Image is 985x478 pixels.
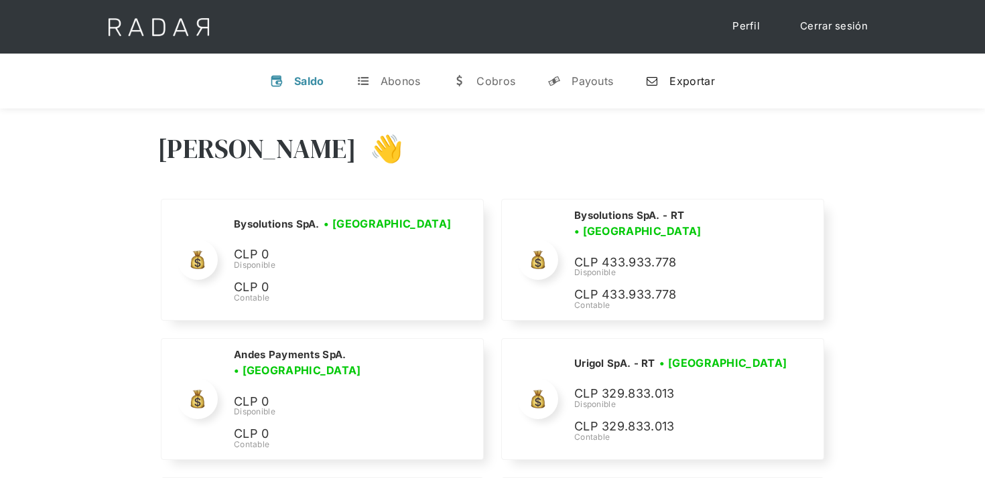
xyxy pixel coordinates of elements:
[574,299,807,311] div: Contable
[452,74,466,88] div: w
[381,74,421,88] div: Abonos
[574,209,684,222] h2: Bysolutions SpA. - RT
[234,424,435,444] p: CLP 0
[574,223,702,239] h3: • [GEOGRAPHIC_DATA]
[574,266,807,278] div: Disponible
[574,253,775,272] p: CLP 433.933.778
[574,285,775,305] p: CLP 433.933.778
[574,431,791,443] div: Contable
[234,218,320,231] h2: Bysolutions SpA.
[476,74,515,88] div: Cobros
[645,74,659,88] div: n
[669,74,714,88] div: Exportar
[157,132,356,165] h3: [PERSON_NAME]
[234,406,467,418] div: Disponible
[356,74,370,88] div: t
[234,245,435,264] p: CLP 0
[787,13,881,39] a: Cerrar sesión
[234,439,467,451] div: Contable
[294,74,324,88] div: Saldo
[659,355,787,371] h3: • [GEOGRAPHIC_DATA]
[234,259,456,271] div: Disponible
[574,417,775,436] p: CLP 329.833.013
[572,74,613,88] div: Payouts
[574,398,791,410] div: Disponible
[234,292,456,304] div: Contable
[270,74,283,88] div: v
[356,132,403,165] h3: 👋
[574,384,775,404] p: CLP 329.833.013
[234,392,435,412] p: CLP 0
[234,278,435,297] p: CLP 0
[324,216,451,232] h3: • [GEOGRAPHIC_DATA]
[234,362,361,378] h3: • [GEOGRAPHIC_DATA]
[547,74,561,88] div: y
[234,348,346,362] h2: Andes Payments SpA.
[574,357,655,370] h2: Urigol SpA. - RT
[719,13,773,39] a: Perfil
